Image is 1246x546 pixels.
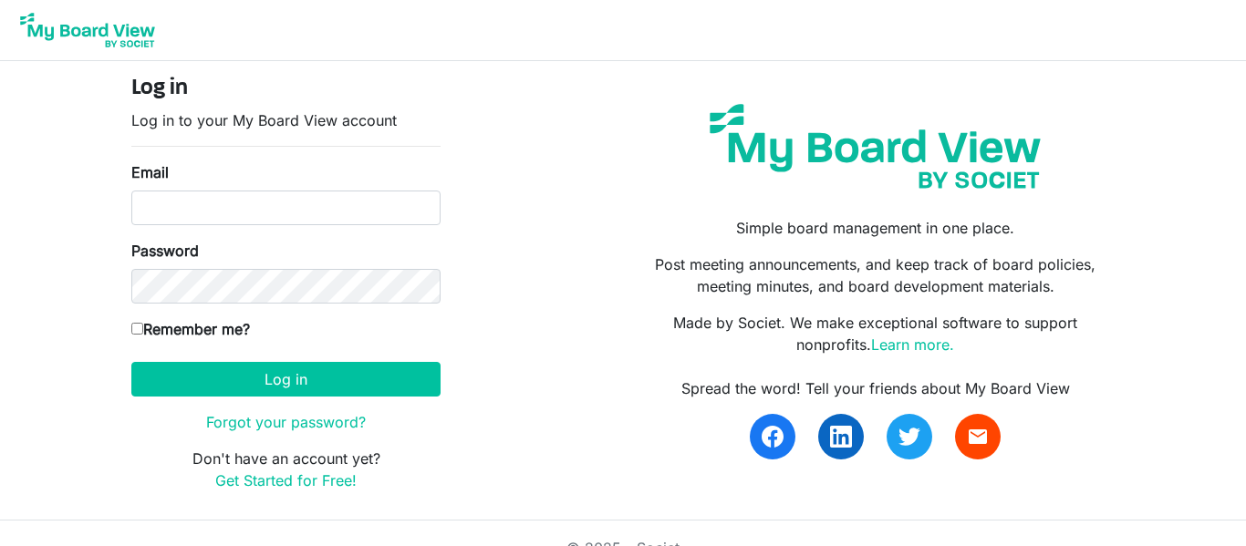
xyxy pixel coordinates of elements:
[131,76,441,102] h4: Log in
[830,426,852,448] img: linkedin.svg
[637,377,1115,399] div: Spread the word! Tell your friends about My Board View
[131,318,250,340] label: Remember me?
[131,448,441,491] p: Don't have an account yet?
[206,413,366,431] a: Forgot your password?
[696,90,1054,202] img: my-board-view-societ.svg
[131,161,169,183] label: Email
[967,426,989,448] span: email
[215,471,357,489] a: Get Started for Free!
[131,323,143,335] input: Remember me?
[871,335,954,354] a: Learn more.
[15,7,161,53] img: My Board View Logo
[637,253,1115,297] p: Post meeting announcements, and keep track of board policies, meeting minutes, and board developm...
[131,362,441,397] button: Log in
[637,217,1115,239] p: Simple board management in one place.
[955,414,1001,459] a: email
[131,109,441,131] p: Log in to your My Board View account
[131,240,199,262] label: Password
[762,426,784,448] img: facebook.svg
[637,312,1115,355] p: Made by Societ. We make exceptional software to support nonprofits.
[898,426,920,448] img: twitter.svg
